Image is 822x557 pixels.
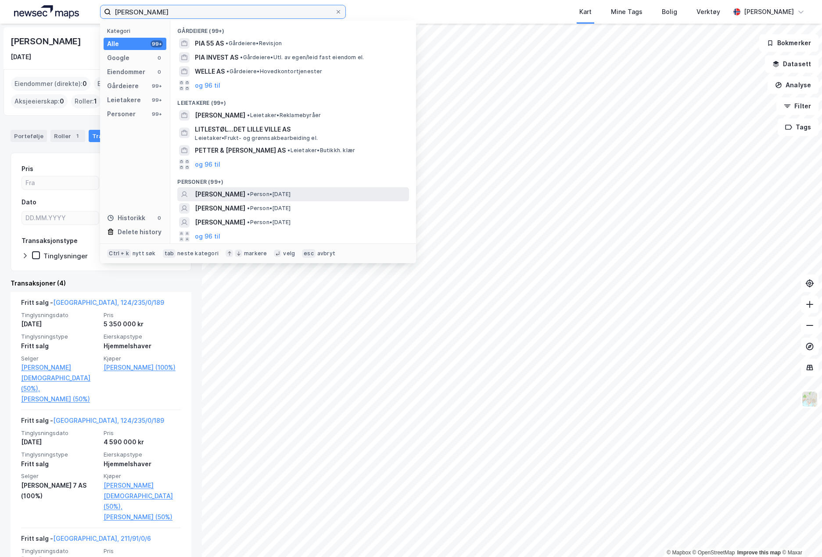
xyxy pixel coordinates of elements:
span: 1 [94,96,97,107]
span: LITLESTØL...DET LILLE VILLE AS [195,124,406,135]
span: • [247,191,250,197]
div: Eiendommer (direkte) : [11,77,90,91]
button: Bokmerker [759,34,818,52]
span: Eierskapstype [104,451,181,458]
div: tab [163,249,176,258]
div: Delete history [118,227,162,237]
div: Kontrollprogram for chat [778,515,822,557]
div: [DATE] [21,437,98,447]
a: [PERSON_NAME] (50%) [21,394,98,404]
span: WELLE AS [195,66,225,77]
span: Person • [DATE] [247,191,291,198]
input: DD.MM.YYYY [22,211,99,225]
div: Fritt salg - [21,533,151,547]
span: Selger [21,355,98,362]
div: Fritt salg - [21,415,164,429]
span: • [240,54,243,61]
div: 99+ [151,82,163,89]
div: 0 [156,214,163,221]
span: [PERSON_NAME] [195,110,245,121]
div: Leietakere (99+) [170,93,416,108]
a: Mapbox [667,550,691,556]
button: Tags [778,118,818,136]
div: Leietakere [107,95,141,105]
button: og 96 til [195,159,220,170]
img: Z [801,391,818,407]
span: Leietaker • Butikkh. klær [287,147,355,154]
div: Pris [22,164,33,174]
div: [PERSON_NAME] 7 AS (100%) [21,480,98,501]
div: Mine Tags [611,7,643,17]
div: Bolig [662,7,677,17]
a: [PERSON_NAME] (50%) [104,512,181,522]
button: Filter [776,97,818,115]
span: • [226,40,228,46]
div: [PERSON_NAME] [744,7,794,17]
span: 0 [60,96,64,107]
div: Hjemmelshaver [104,341,181,351]
div: nytt søk [133,250,156,257]
div: Kategori [107,28,166,34]
div: [PERSON_NAME] [11,34,83,48]
button: Datasett [765,55,818,73]
span: Selger [21,472,98,480]
div: Gårdeiere [107,81,139,91]
div: Tinglysninger [43,252,88,260]
span: Kjøper [104,355,181,362]
div: Fritt salg - [21,297,164,311]
span: Gårdeiere • Revisjon [226,40,282,47]
div: Google [107,53,129,63]
span: Tinglysningstype [21,451,98,458]
div: Verktøy [696,7,720,17]
div: Roller [50,130,85,142]
div: Gårdeiere (99+) [170,21,416,36]
span: Pris [104,429,181,437]
div: Transaksjoner [89,130,149,142]
iframe: Chat Widget [778,515,822,557]
span: • [247,219,250,225]
input: Søk på adresse, matrikkel, gårdeiere, leietakere eller personer [111,5,335,18]
span: • [247,112,250,118]
span: Person • [DATE] [247,219,291,226]
div: Eiendommer [107,67,145,77]
div: markere [244,250,267,257]
div: 99+ [151,40,163,47]
div: velg [283,250,295,257]
div: Fritt salg [21,341,98,351]
span: PETTER & [PERSON_NAME] AS [195,145,286,156]
button: og 96 til [195,231,220,242]
button: og 96 til [195,80,220,91]
a: [GEOGRAPHIC_DATA], 124/235/0/189 [53,417,164,424]
span: Leietaker • Reklamebyråer [247,112,321,119]
span: Tinglysningsdato [21,547,98,555]
span: Gårdeiere • Utl. av egen/leid fast eiendom el. [240,54,364,61]
span: Tinglysningsdato [21,429,98,437]
span: 0 [83,79,87,89]
div: Aksjeeierskap : [11,94,68,108]
span: PIA 55 AS [195,38,224,49]
button: Analyse [768,76,818,94]
span: [PERSON_NAME] [195,217,245,228]
div: Dato [22,197,36,207]
span: • [247,205,250,211]
span: [PERSON_NAME] [195,189,245,200]
span: • [287,147,290,154]
span: Person • [DATE] [247,205,291,212]
div: Kart [579,7,592,17]
span: Tinglysningstype [21,333,98,340]
div: Transaksjonstype [22,236,78,246]
a: [GEOGRAPHIC_DATA], 124/235/0/189 [53,299,164,306]
div: Alle [107,39,119,49]
div: Transaksjoner (4) [11,278,191,289]
span: Eierskapstype [104,333,181,340]
span: Gårdeiere • Hovedkontortjenester [226,68,322,75]
div: [DATE] [11,52,31,62]
input: Fra [22,176,99,189]
div: 0 [156,68,163,75]
div: 4 590 000 kr [104,437,181,447]
a: Improve this map [737,550,781,556]
span: PIA INVEST AS [195,52,238,63]
div: Hjemmelshaver [104,459,181,469]
a: [PERSON_NAME][DEMOGRAPHIC_DATA] (50%), [21,362,98,394]
div: 1 [73,132,82,140]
